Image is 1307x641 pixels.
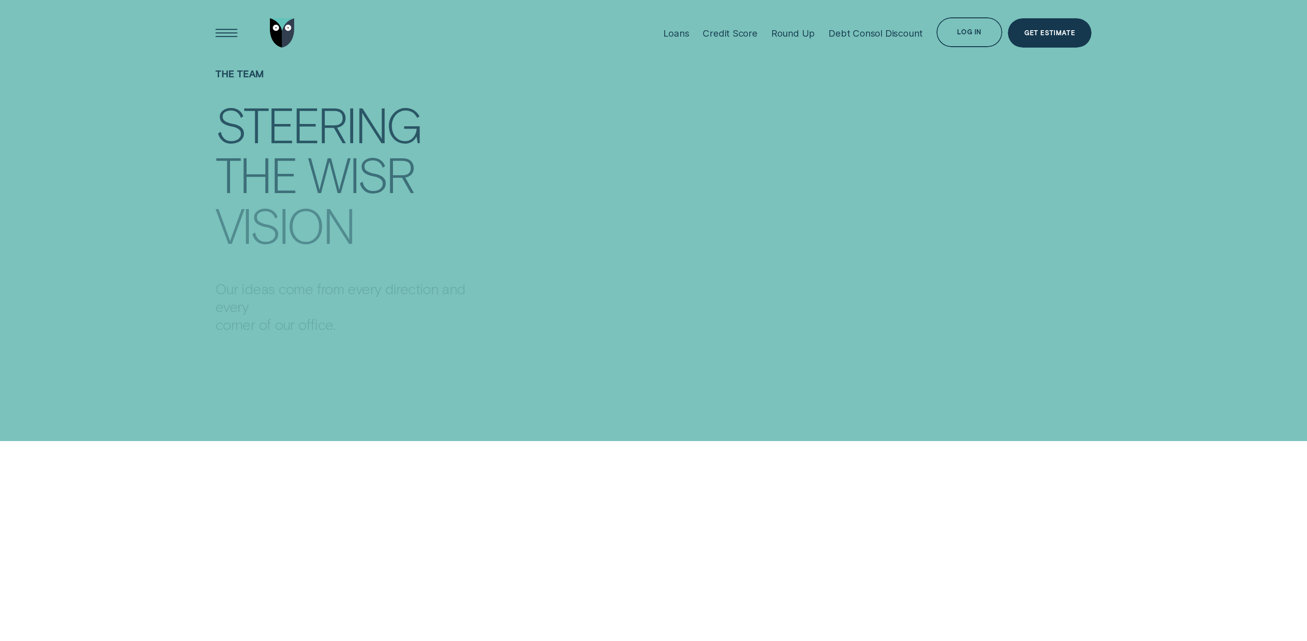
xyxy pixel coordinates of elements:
div: Steering [215,101,421,146]
a: Get Estimate [1008,18,1092,48]
h1: The Team [215,68,501,98]
img: Wisr [270,18,295,48]
div: Debt Consol Discount [828,27,923,39]
button: Log in [936,17,1002,47]
div: vision [215,201,354,247]
h4: Steering the Wisr vision [215,96,501,234]
div: Credit Score [703,27,758,39]
div: Loans [663,27,689,39]
div: Wisr [308,151,414,196]
div: the [215,151,296,196]
p: Our ideas come from every direction and every corner of our office. [215,280,501,333]
div: Round Up [771,27,815,39]
button: Open Menu [212,18,242,48]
